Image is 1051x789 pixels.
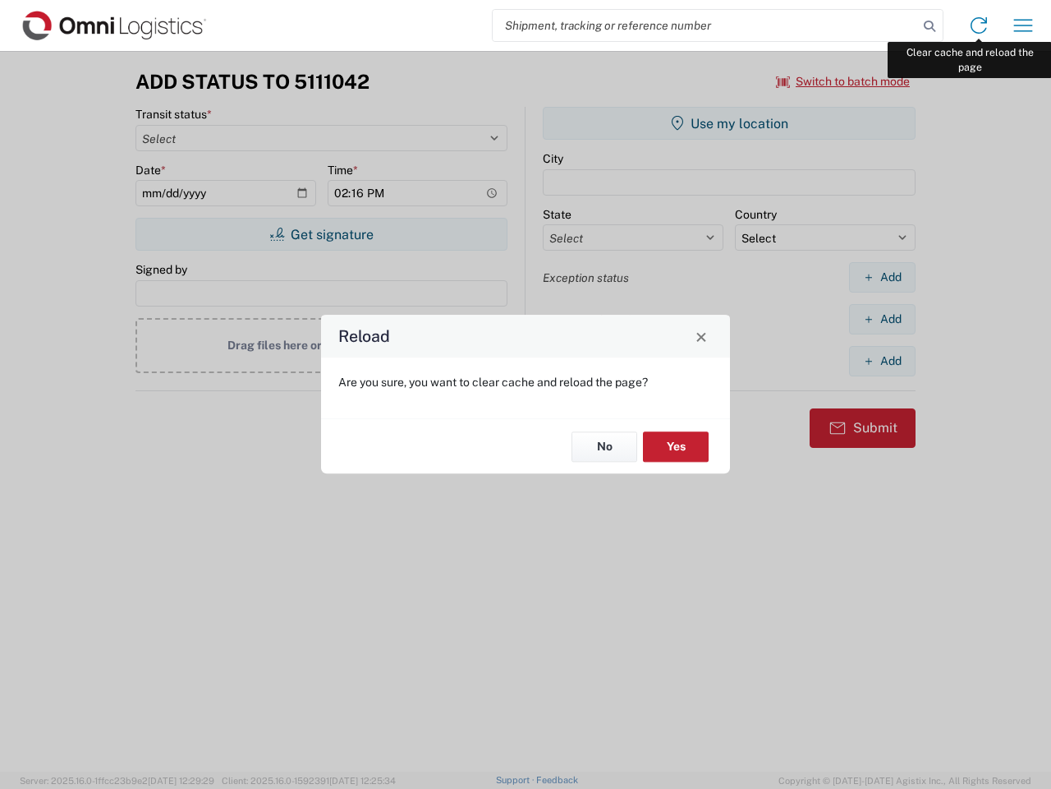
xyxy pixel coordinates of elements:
input: Shipment, tracking or reference number [493,10,918,41]
h4: Reload [338,325,390,348]
button: No [571,431,637,462]
button: Yes [643,431,709,462]
p: Are you sure, you want to clear cache and reload the page? [338,375,713,390]
button: Close [690,325,713,348]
